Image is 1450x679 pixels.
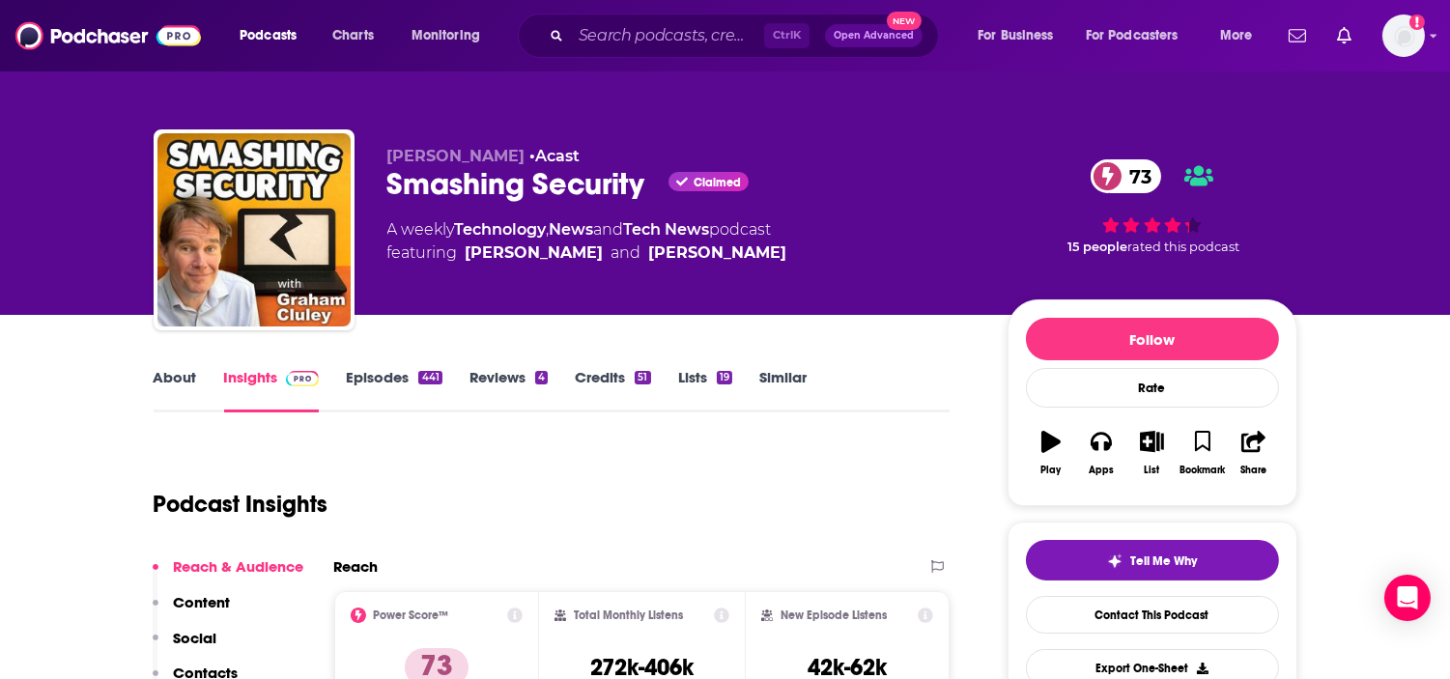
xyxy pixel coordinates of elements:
button: open menu [398,20,505,51]
span: For Podcasters [1086,22,1179,49]
h2: Reach [334,557,379,576]
div: 441 [418,371,441,384]
span: 15 people [1067,240,1127,254]
span: Claimed [694,178,741,187]
button: open menu [964,20,1078,51]
span: 73 [1110,159,1161,193]
button: Follow [1026,318,1279,360]
span: , [547,220,550,239]
a: Reviews4 [469,368,548,412]
div: [PERSON_NAME] [466,241,604,265]
img: tell me why sparkle [1107,553,1123,569]
a: Show notifications dropdown [1329,19,1359,52]
a: News [550,220,594,239]
div: 73 15 peoplerated this podcast [1008,147,1297,267]
button: open menu [1207,20,1277,51]
button: Bookmark [1178,418,1228,488]
span: and [594,220,624,239]
span: Open Advanced [834,31,914,41]
p: Social [174,629,217,647]
h2: New Episode Listens [781,608,887,622]
a: 73 [1091,159,1161,193]
button: Apps [1076,418,1126,488]
a: Tech News [624,220,710,239]
button: Content [153,593,231,629]
span: Tell Me Why [1130,553,1197,569]
button: Open AdvancedNew [825,24,923,47]
div: 51 [635,371,650,384]
img: Podchaser - Follow, Share and Rate Podcasts [15,17,201,54]
h2: Power Score™ [374,608,449,622]
svg: Add a profile image [1409,14,1425,30]
img: Podchaser Pro [286,371,320,386]
button: List [1126,418,1177,488]
a: Lists19 [678,368,732,412]
button: open menu [1073,20,1207,51]
button: open menu [226,20,322,51]
span: Podcasts [240,22,297,49]
span: featuring [387,241,787,265]
a: Carole Theriault [649,241,787,265]
a: Charts [320,20,385,51]
button: Social [153,629,217,665]
button: tell me why sparkleTell Me Why [1026,540,1279,580]
a: InsightsPodchaser Pro [224,368,320,412]
p: Reach & Audience [174,557,304,576]
div: Apps [1089,465,1114,476]
a: Technology [455,220,547,239]
div: A weekly podcast [387,218,787,265]
button: Play [1026,418,1076,488]
span: New [887,12,922,30]
button: Reach & Audience [153,557,304,593]
span: Monitoring [412,22,480,49]
a: Episodes441 [346,368,441,412]
span: Ctrl K [764,23,810,48]
span: More [1220,22,1253,49]
a: About [154,368,197,412]
div: 19 [717,371,732,384]
a: Acast [536,147,581,165]
span: • [530,147,581,165]
div: Open Intercom Messenger [1384,575,1431,621]
button: Show profile menu [1382,14,1425,57]
img: User Profile [1382,14,1425,57]
div: List [1145,465,1160,476]
a: Similar [759,368,807,412]
span: rated this podcast [1127,240,1239,254]
div: Share [1240,465,1266,476]
a: Credits51 [575,368,650,412]
span: For Business [978,22,1054,49]
p: Content [174,593,231,611]
div: 4 [535,371,548,384]
div: Rate [1026,368,1279,408]
h1: Podcast Insights [154,490,328,519]
a: Contact This Podcast [1026,596,1279,634]
input: Search podcasts, credits, & more... [571,20,764,51]
div: Search podcasts, credits, & more... [536,14,957,58]
span: Logged in as ABolliger [1382,14,1425,57]
img: Smashing Security [157,133,351,326]
button: Share [1228,418,1278,488]
span: and [611,241,641,265]
span: Charts [332,22,374,49]
span: [PERSON_NAME] [387,147,526,165]
div: Bookmark [1180,465,1225,476]
div: Play [1040,465,1061,476]
h2: Total Monthly Listens [574,608,683,622]
a: Show notifications dropdown [1281,19,1314,52]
